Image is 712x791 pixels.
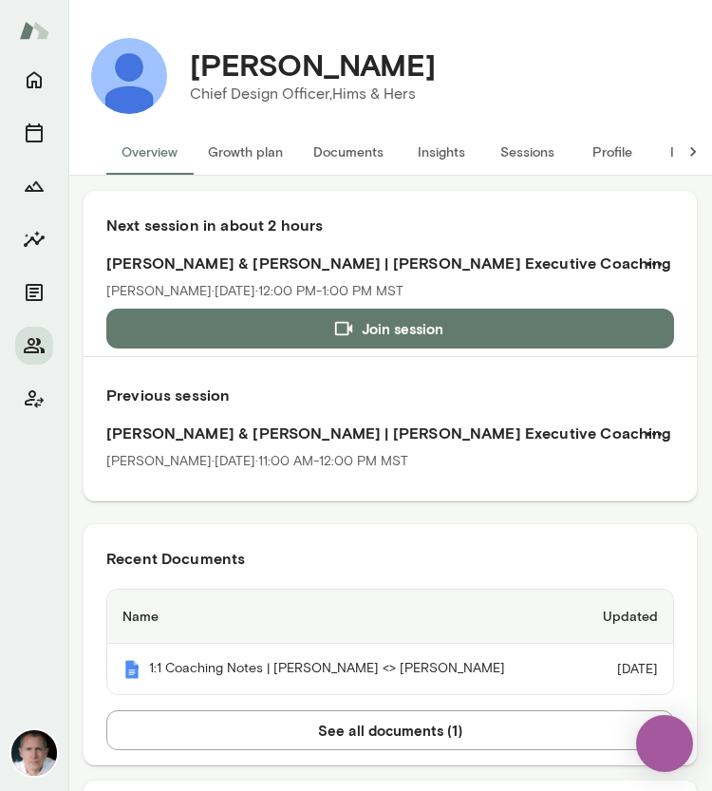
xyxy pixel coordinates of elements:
button: Growth plan [193,129,298,175]
img: Mento [19,12,49,48]
img: Dan Kenger [91,38,167,114]
button: Profile [570,129,655,175]
button: Overview [106,129,193,175]
button: Join session [106,309,674,348]
h6: Recent Documents [106,547,674,570]
td: [DATE] [576,644,673,694]
h6: Next session in about 2 hours [106,214,674,236]
img: Mento [122,660,141,679]
h4: [PERSON_NAME] [190,47,436,83]
button: Client app [15,380,53,418]
th: Name [107,590,576,644]
th: Updated [576,590,673,644]
th: 1:1 Coaching Notes | [PERSON_NAME] <> [PERSON_NAME] [107,644,576,694]
p: [PERSON_NAME] · [DATE] · 12:00 PM-1:00 PM MST [106,282,403,301]
h6: [PERSON_NAME] & [PERSON_NAME] | [PERSON_NAME] Executive Coaching [106,252,674,274]
button: Insights [399,129,484,175]
button: See all documents (1) [106,710,674,750]
button: Sessions [15,114,53,152]
h6: Previous session [106,384,674,406]
p: [PERSON_NAME] · [DATE] · 11:00 AM-12:00 PM MST [106,452,408,471]
button: Growth Plan [15,167,53,205]
button: Sessions [484,129,570,175]
button: Home [15,61,53,99]
button: Members [15,327,53,365]
button: Insights [15,220,53,258]
img: Mike Lane [11,730,57,776]
h6: [PERSON_NAME] & [PERSON_NAME] | [PERSON_NAME] Executive Coaching [106,422,674,444]
button: Documents [15,273,53,311]
p: Chief Design Officer, Hims & Hers [190,83,436,105]
button: Documents [298,129,399,175]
